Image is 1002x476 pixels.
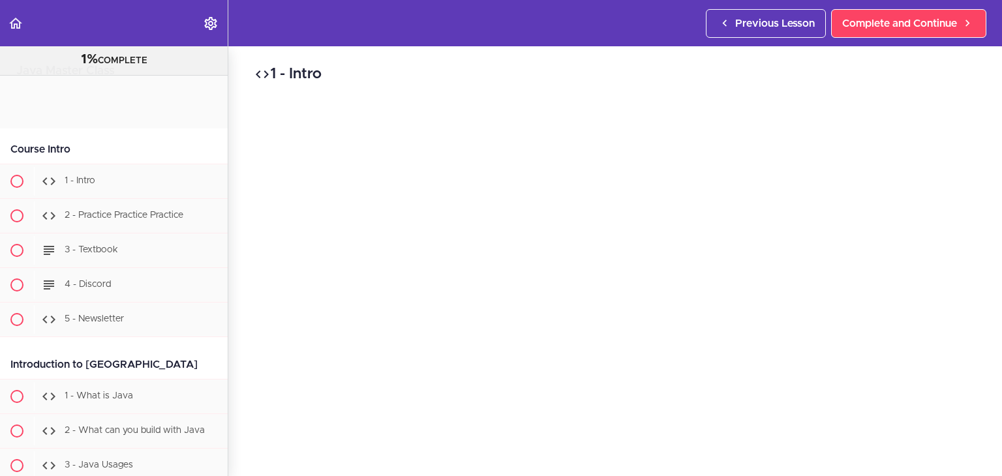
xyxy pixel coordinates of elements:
span: 1% [81,53,98,66]
span: 3 - Java Usages [65,460,133,469]
span: 5 - Newsletter [65,314,124,323]
span: Previous Lesson [735,16,815,31]
span: 3 - Textbook [65,245,118,254]
svg: Settings Menu [203,16,219,31]
div: COMPLETE [16,52,211,68]
span: 2 - Practice Practice Practice [65,211,183,220]
span: 1 - What is Java [65,391,133,400]
span: Complete and Continue [842,16,957,31]
h2: 1 - Intro [254,63,976,85]
a: Complete and Continue [831,9,986,38]
span: 2 - What can you build with Java [65,426,205,435]
svg: Back to course curriculum [8,16,23,31]
span: 4 - Discord [65,280,111,289]
span: 1 - Intro [65,176,95,185]
a: Previous Lesson [706,9,826,38]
